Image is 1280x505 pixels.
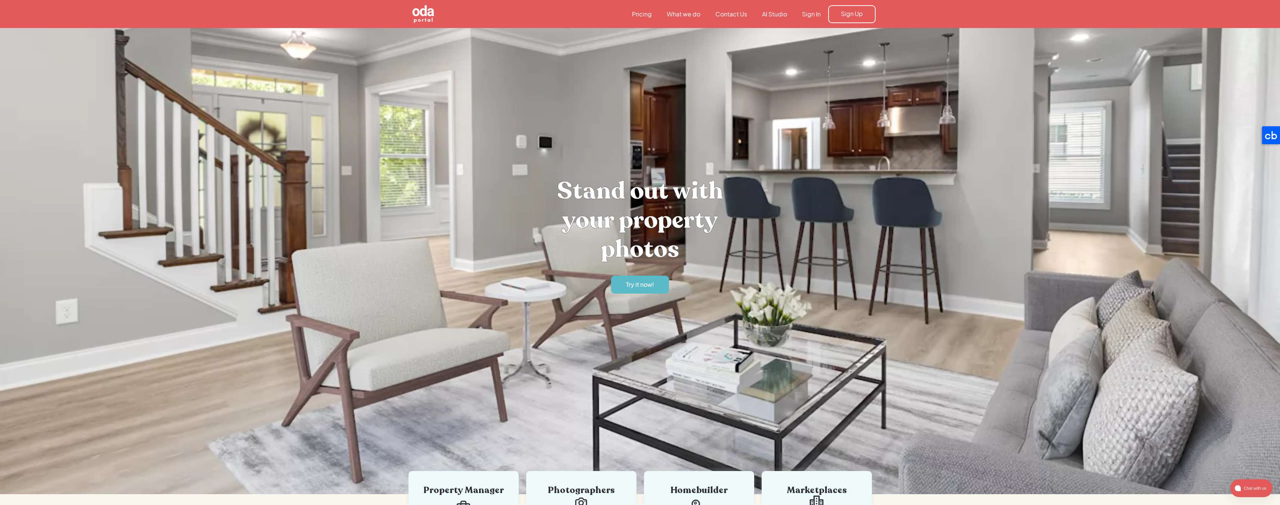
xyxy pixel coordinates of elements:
[1230,479,1273,497] button: atlas-launcher
[420,486,508,495] div: Property Manager
[755,10,795,18] a: AI Studio
[537,486,625,495] div: Photographers
[795,10,828,18] a: Sign In
[611,276,669,294] a: Try it now!
[773,486,861,495] div: Marketplaces
[1241,484,1268,492] span: Chat with us
[528,176,752,264] h1: Stand out with your property photos
[655,486,743,495] div: Homebuilder
[828,5,876,23] a: Sign Up
[405,4,476,24] a: home
[659,10,708,18] a: What we do
[841,10,863,18] div: Sign Up
[626,281,654,289] div: Try it now!
[708,10,755,18] a: Contact Us
[624,10,659,18] a: Pricing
